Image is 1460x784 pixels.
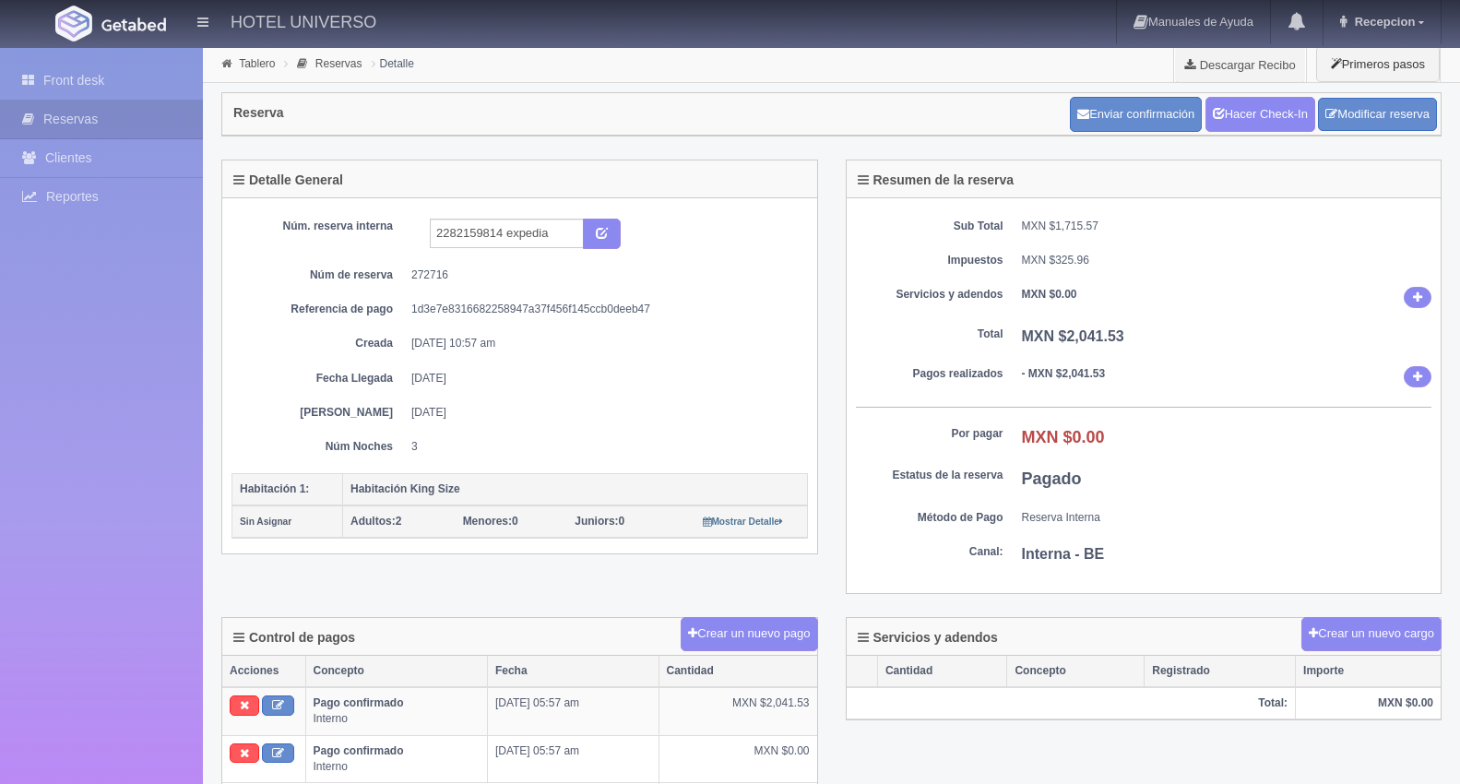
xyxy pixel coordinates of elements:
a: Modificar reserva [1318,98,1437,132]
span: Recepcion [1350,15,1416,29]
b: Habitación 1: [240,482,309,495]
a: Descargar Recibo [1174,46,1306,83]
th: Total: [847,687,1296,719]
small: Mostrar Detalle [703,517,783,527]
dt: Método de Pago [856,510,1003,526]
h4: Control de pagos [233,631,355,645]
span: 2 [350,515,401,528]
a: Reservas [315,57,362,70]
h4: HOTEL UNIVERSO [231,9,376,32]
th: Fecha [487,656,659,687]
strong: Juniors: [575,515,618,528]
td: MXN $0.00 [659,735,816,782]
dt: Núm. reserva interna [245,219,393,234]
b: Interna - BE [1022,546,1105,562]
button: Crear un nuevo cargo [1301,617,1442,651]
td: [DATE] 05:57 am [487,735,659,782]
th: Registrado [1145,656,1296,687]
b: Pagado [1022,469,1082,488]
dd: MXN $325.96 [1022,253,1432,268]
dt: Total [856,327,1003,342]
dt: Pagos realizados [856,366,1003,382]
td: Interno [305,687,487,735]
button: Crear un nuevo pago [681,617,817,651]
b: MXN $0.00 [1022,288,1077,301]
th: Cantidad [877,656,1007,687]
b: MXN $2,041.53 [1022,328,1124,344]
th: Concepto [1007,656,1145,687]
dt: Estatus de la reserva [856,468,1003,483]
span: 0 [575,515,624,528]
dd: [DATE] 10:57 am [411,336,794,351]
strong: Menores: [463,515,512,528]
li: Detalle [367,54,419,72]
dt: [PERSON_NAME] [245,405,393,421]
dd: Reserva Interna [1022,510,1432,526]
dt: Sub Total [856,219,1003,234]
th: Importe [1296,656,1441,687]
b: Pago confirmado [314,696,404,709]
th: Concepto [305,656,487,687]
span: 0 [463,515,518,528]
th: MXN $0.00 [1296,687,1441,719]
a: Tablero [239,57,275,70]
strong: Adultos: [350,515,396,528]
img: Getabed [101,18,166,31]
h4: Resumen de la reserva [858,173,1015,187]
dd: 272716 [411,267,794,283]
dd: 1d3e7e8316682258947a37f456f145ccb0deeb47 [411,302,794,317]
dt: Impuestos [856,253,1003,268]
th: Habitación King Size [343,473,808,505]
td: MXN $2,041.53 [659,687,816,735]
dt: Creada [245,336,393,351]
b: MXN $0.00 [1022,428,1105,446]
dd: MXN $1,715.57 [1022,219,1432,234]
td: Interno [305,735,487,782]
img: Getabed [55,6,92,42]
th: Acciones [222,656,305,687]
dt: Núm de reserva [245,267,393,283]
dt: Referencia de pago [245,302,393,317]
dd: 3 [411,439,794,455]
h4: Detalle General [233,173,343,187]
b: - MXN $2,041.53 [1022,367,1106,380]
dt: Fecha Llegada [245,371,393,386]
a: Mostrar Detalle [703,515,783,528]
a: Hacer Check-In [1205,97,1315,132]
dd: [DATE] [411,405,794,421]
dt: Canal: [856,544,1003,560]
h4: Reserva [233,106,284,120]
dt: Servicios y adendos [856,287,1003,303]
b: Pago confirmado [314,744,404,757]
dt: Por pagar [856,426,1003,442]
dt: Núm Noches [245,439,393,455]
h4: Servicios y adendos [858,631,998,645]
dd: [DATE] [411,371,794,386]
button: Primeros pasos [1316,46,1440,82]
th: Cantidad [659,656,816,687]
small: Sin Asignar [240,517,291,527]
button: Enviar confirmación [1070,97,1202,132]
td: [DATE] 05:57 am [487,687,659,735]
